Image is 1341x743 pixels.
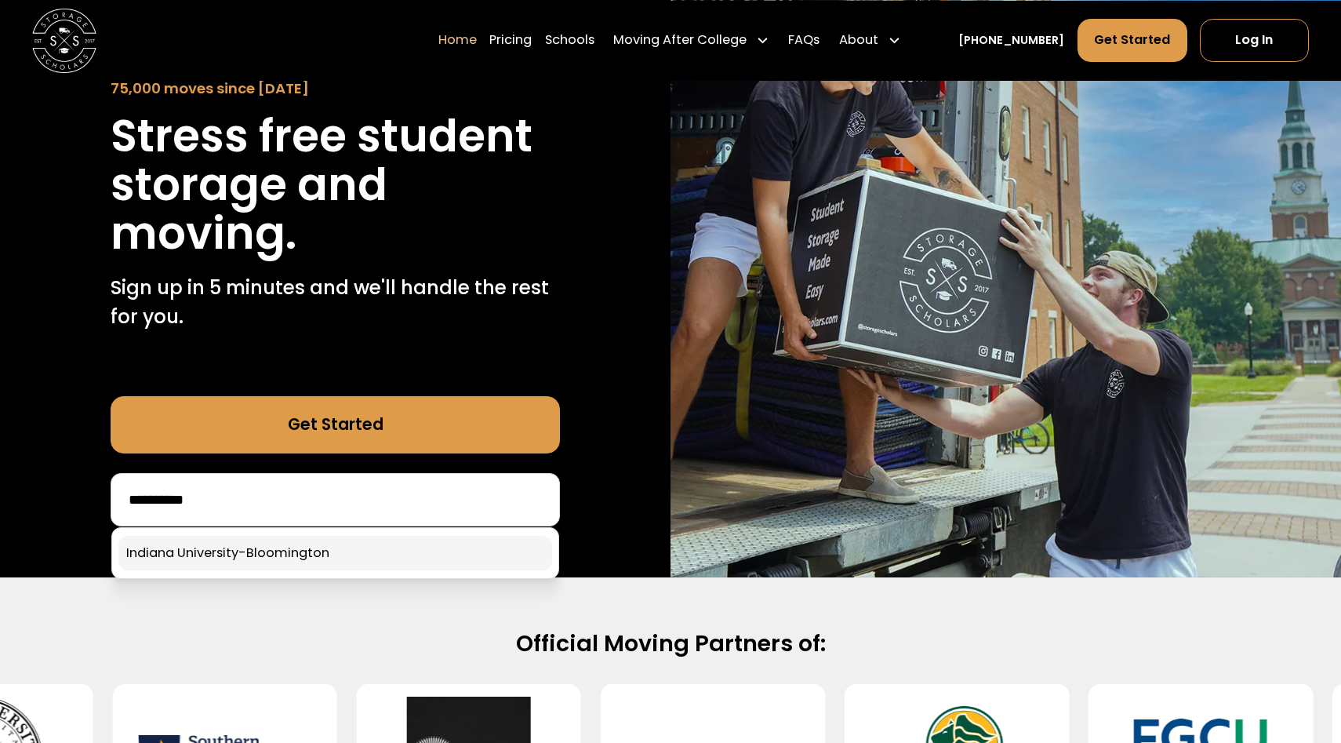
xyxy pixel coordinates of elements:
div: About [839,31,878,50]
a: FAQs [788,18,819,63]
h2: Official Moving Partners of: [157,629,1184,658]
div: 75,000 moves since [DATE] [111,78,560,100]
a: Schools [545,18,594,63]
a: Get Started [111,396,560,454]
a: Get Started [1078,19,1187,62]
a: Log In [1200,19,1309,62]
p: Sign up in 5 minutes and we'll handle the rest for you. [111,274,560,332]
a: home [32,8,96,72]
h1: Stress free student storage and moving. [111,112,560,258]
a: Home [438,18,477,63]
div: About [833,18,907,63]
div: Moving After College [613,31,747,50]
a: [PHONE_NUMBER] [958,31,1064,48]
a: Pricing [489,18,532,63]
div: Moving After College [607,18,776,63]
img: Storage Scholars main logo [32,8,96,72]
